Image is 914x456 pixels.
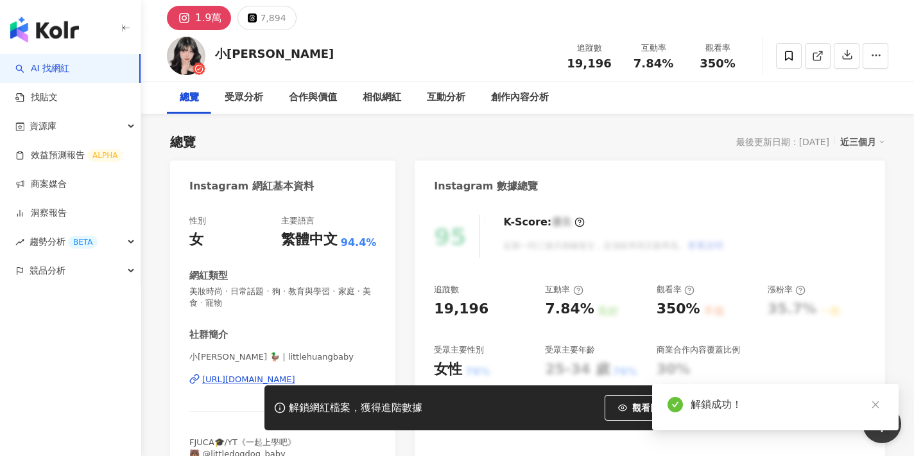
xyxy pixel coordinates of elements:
[15,91,58,104] a: 找貼文
[170,133,196,151] div: 總覽
[202,374,295,385] div: [URL][DOMAIN_NAME]
[167,6,231,30] button: 1.9萬
[629,42,678,55] div: 互動率
[180,90,199,105] div: 總覽
[434,179,538,193] div: Instagram 數據總覽
[768,284,806,295] div: 漲粉率
[15,149,123,162] a: 效益預測報告ALPHA
[657,299,700,319] div: 350%
[289,90,337,105] div: 合作與價值
[434,344,484,356] div: 受眾主要性別
[668,397,683,412] span: check-circle
[10,17,79,42] img: logo
[545,344,595,356] div: 受眾主要年齡
[434,299,488,319] div: 19,196
[691,397,883,412] div: 解鎖成功！
[195,9,221,27] div: 1.9萬
[840,134,885,150] div: 近三個月
[15,62,69,75] a: searchAI 找網紅
[565,42,614,55] div: 追蹤數
[30,112,56,141] span: 資源庫
[736,137,829,147] div: 最後更新日期：[DATE]
[491,90,549,105] div: 創作內容分析
[281,230,338,250] div: 繁體中文
[632,403,686,413] span: 觀看圖表範例
[237,6,296,30] button: 7,894
[260,9,286,27] div: 7,894
[15,238,24,247] span: rise
[427,90,465,105] div: 互動分析
[225,90,263,105] div: 受眾分析
[30,227,98,256] span: 趨勢分析
[30,256,65,285] span: 競品分析
[605,395,700,421] button: 觀看圖表範例
[189,374,376,385] a: [URL][DOMAIN_NAME]
[189,230,203,250] div: 女
[189,179,314,193] div: Instagram 網紅基本資料
[634,57,673,70] span: 7.84%
[693,42,742,55] div: 觀看率
[281,215,315,227] div: 主要語言
[167,37,205,75] img: KOL Avatar
[434,284,459,295] div: 追蹤數
[545,284,583,295] div: 互動率
[189,351,376,363] span: 小[PERSON_NAME] 🦆 | littlehuangbaby
[567,57,611,70] span: 19,196
[363,90,401,105] div: 相似網紅
[189,215,206,227] div: 性別
[215,46,334,62] div: 小[PERSON_NAME]
[15,207,67,220] a: 洞察報告
[15,178,67,191] a: 商案媒合
[68,236,98,249] div: BETA
[341,236,377,250] span: 94.4%
[189,269,228,283] div: 網紅類型
[657,344,740,356] div: 商業合作內容覆蓋比例
[871,400,880,409] span: close
[289,401,422,415] div: 解鎖網紅檔案，獲得進階數據
[189,286,376,309] span: 美妝時尚 · 日常話題 · 狗 · 教育與學習 · 家庭 · 美食 · 寵物
[700,57,736,70] span: 350%
[434,360,462,380] div: 女性
[657,284,694,295] div: 觀看率
[545,299,594,319] div: 7.84%
[189,328,228,342] div: 社群簡介
[503,215,585,229] div: K-Score :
